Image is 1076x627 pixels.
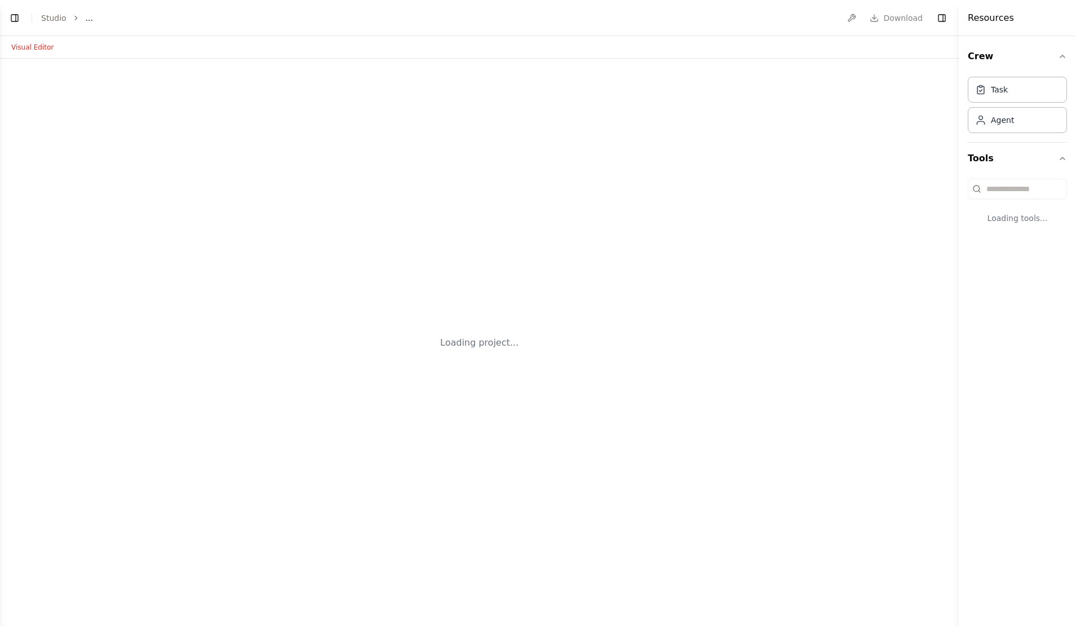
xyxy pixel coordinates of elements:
[968,174,1067,242] div: Tools
[968,143,1067,174] button: Tools
[41,12,93,24] nav: breadcrumb
[86,12,93,24] span: ...
[5,41,60,54] button: Visual Editor
[968,204,1067,233] div: Loading tools...
[934,10,950,26] button: Hide right sidebar
[968,41,1067,72] button: Crew
[991,84,1008,95] div: Task
[968,11,1014,25] h4: Resources
[7,10,23,26] button: Show left sidebar
[991,114,1014,126] div: Agent
[440,336,519,350] div: Loading project...
[41,14,67,23] a: Studio
[968,72,1067,142] div: Crew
